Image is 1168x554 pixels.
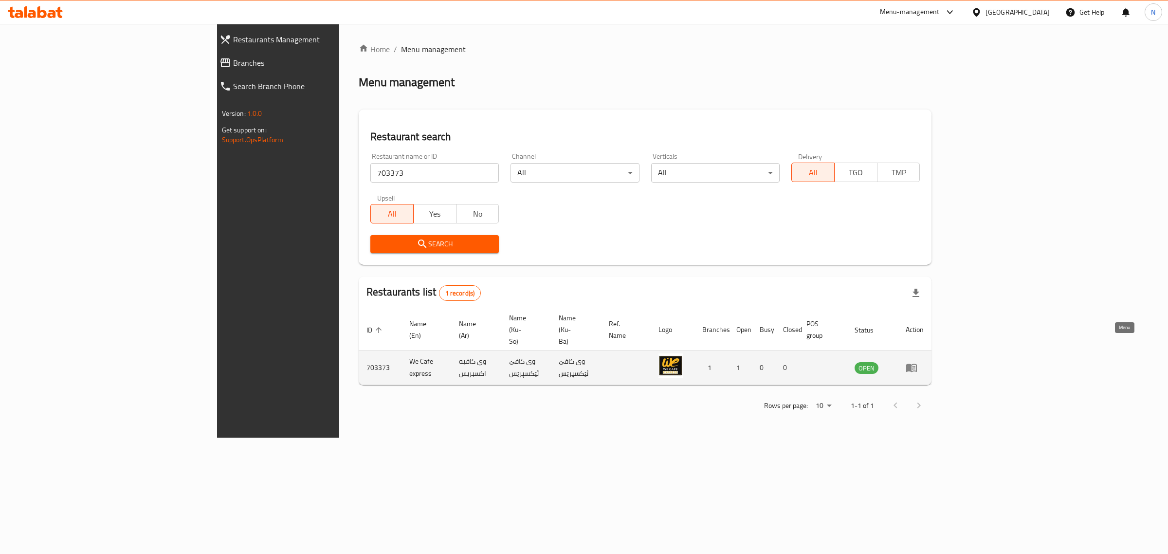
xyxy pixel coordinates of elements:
[451,351,501,385] td: وي كافيه اكسبريس
[401,43,466,55] span: Menu management
[222,107,246,120] span: Version:
[511,163,639,183] div: All
[439,285,481,301] div: Total records count
[877,163,920,182] button: TMP
[791,163,835,182] button: All
[764,400,808,412] p: Rows per page:
[247,107,262,120] span: 1.0.0
[459,318,490,341] span: Name (Ar)
[551,351,601,385] td: وی کافێ ئێکسپرێس
[651,309,694,351] th: Logo
[851,400,874,412] p: 1-1 of 1
[812,399,835,413] div: Rows per page:
[370,235,499,253] button: Search
[370,129,920,144] h2: Restaurant search
[855,363,878,374] span: OPEN
[658,353,683,378] img: We Cafe express
[729,351,752,385] td: 1
[378,238,491,250] span: Search
[212,28,412,51] a: Restaurants Management
[855,362,878,374] div: OPEN
[366,285,481,301] h2: Restaurants list
[881,166,916,180] span: TMP
[377,194,395,201] label: Upsell
[855,324,886,336] span: Status
[418,207,453,221] span: Yes
[439,289,481,298] span: 1 record(s)
[212,74,412,98] a: Search Branch Phone
[904,281,928,305] div: Export file
[222,124,267,136] span: Get support on:
[409,318,439,341] span: Name (En)
[233,80,404,92] span: Search Branch Phone
[839,166,874,180] span: TGO
[456,204,499,223] button: No
[806,318,836,341] span: POS group
[366,324,385,336] span: ID
[359,309,931,385] table: enhanced table
[212,51,412,74] a: Branches
[401,351,451,385] td: We Cafe express
[370,204,414,223] button: All
[1151,7,1155,18] span: N
[796,166,831,180] span: All
[233,34,404,45] span: Restaurants Management
[509,312,540,347] span: Name (Ku-So)
[460,207,495,221] span: No
[359,43,931,55] nav: breadcrumb
[413,204,456,223] button: Yes
[501,351,551,385] td: وی کافێ ئێکسپرێس
[752,351,775,385] td: 0
[752,309,775,351] th: Busy
[775,351,799,385] td: 0
[775,309,799,351] th: Closed
[233,57,404,69] span: Branches
[880,6,940,18] div: Menu-management
[694,309,729,351] th: Branches
[559,312,589,347] span: Name (Ku-Ba)
[222,133,284,146] a: Support.OpsPlatform
[729,309,752,351] th: Open
[985,7,1050,18] div: [GEOGRAPHIC_DATA]
[694,351,729,385] td: 1
[609,318,639,341] span: Ref. Name
[375,207,410,221] span: All
[370,163,499,183] input: Search for restaurant name or ID..
[834,163,877,182] button: TGO
[898,309,931,351] th: Action
[651,163,780,183] div: All
[798,153,822,160] label: Delivery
